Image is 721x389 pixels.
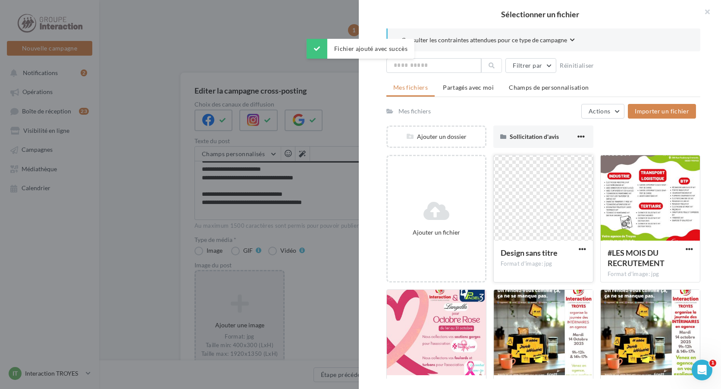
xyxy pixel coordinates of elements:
div: Ajouter un dossier [388,132,485,141]
span: Partagés avec moi [443,84,494,91]
span: #LES MOIS DU RECRUTEMENT [608,248,665,268]
span: Actions [589,107,610,115]
button: Importer un fichier [628,104,696,119]
div: Ajouter un fichier [391,228,482,237]
h2: Sélectionner un fichier [373,10,707,18]
button: Filtrer par [505,58,556,73]
span: Design sans titre [501,248,558,257]
span: Champs de personnalisation [509,84,589,91]
span: 1 [709,360,716,367]
span: Consulter les contraintes attendues pour ce type de campagne [401,36,567,44]
button: Consulter les contraintes attendues pour ce type de campagne [401,35,575,46]
div: Fichier ajouté avec succès [307,39,414,59]
button: Actions [581,104,624,119]
button: Réinitialiser [556,60,598,71]
div: Format d'image: jpg [501,260,586,268]
span: Importer un fichier [635,107,689,115]
div: Mes fichiers [398,107,431,116]
div: Format d'image: jpg [608,270,693,278]
span: Sollicitation d'avis [510,133,559,140]
span: Mes fichiers [393,84,428,91]
iframe: Intercom live chat [692,360,712,380]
